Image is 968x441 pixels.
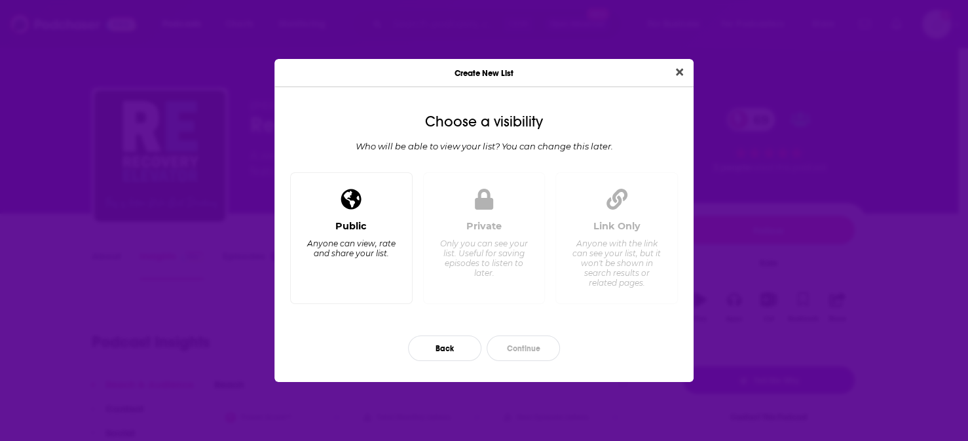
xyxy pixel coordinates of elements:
[466,220,502,232] div: Private
[285,113,683,130] div: Choose a visibility
[307,239,396,258] div: Anyone can view, rate and share your list.
[572,239,661,288] div: Anyone with the link can see your list, but it won't be shown in search results or related pages.
[274,59,694,87] div: Create New List
[593,220,641,232] div: Link Only
[408,336,481,361] button: Back
[487,336,560,361] button: Continue
[335,220,367,232] div: Public
[439,239,529,278] div: Only you can see your list. Useful for saving episodes to listen to later.
[671,64,688,81] button: Close
[285,141,683,151] div: Who will be able to view your list? You can change this later.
